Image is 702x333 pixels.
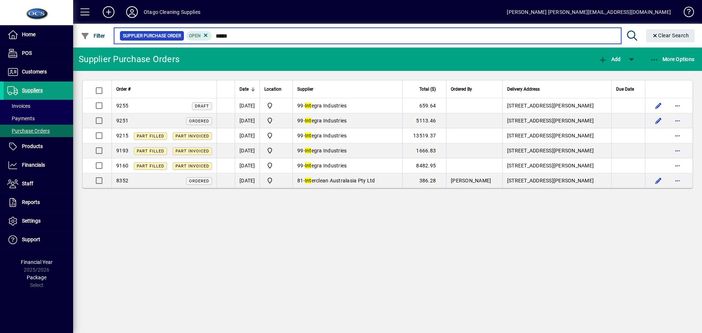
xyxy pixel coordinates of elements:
button: Profile [120,5,144,19]
button: Clear [646,29,695,42]
span: Payments [7,116,35,121]
span: [PERSON_NAME] [451,178,491,183]
span: Part Filled [137,149,164,154]
span: Draft [195,104,209,109]
span: 8352 [116,178,128,183]
span: Open [189,33,201,38]
em: Int [305,163,312,169]
a: Financials [4,156,73,174]
td: [STREET_ADDRESS][PERSON_NAME] [502,128,611,143]
td: 13519.37 [402,128,446,143]
button: More options [672,100,683,111]
td: [STREET_ADDRESS][PERSON_NAME] [502,173,611,188]
td: 1666.83 [402,143,446,158]
span: Filter [81,33,105,39]
span: Invoices [7,103,30,109]
span: Reports [22,199,40,205]
span: Part Invoiced [175,149,209,154]
button: Edit [653,175,664,186]
a: Purchase Orders [4,125,73,137]
td: - [292,128,402,143]
mat-chip: Completion Status: Open [186,31,212,41]
button: More options [672,130,683,141]
span: More Options [650,56,695,62]
div: Total ($) [407,85,442,93]
em: Int [305,133,312,139]
td: [STREET_ADDRESS][PERSON_NAME] [502,143,611,158]
div: Date [239,85,255,93]
span: Head Office [264,131,288,140]
span: Suppliers [22,87,43,93]
td: - [292,98,402,113]
span: Customers [22,69,47,75]
a: Payments [4,112,73,125]
span: Ordered [189,179,209,183]
span: egra Industries [305,103,347,109]
a: Support [4,231,73,249]
button: Edit [653,115,664,126]
div: Order # [116,85,212,93]
button: More options [672,160,683,171]
span: Supplier Purchase Order [123,32,181,39]
a: Knowledge Base [678,1,693,25]
div: Supplier [297,85,398,93]
span: Settings [22,218,41,224]
div: Supplier Purchase Orders [79,53,180,65]
span: Products [22,143,43,149]
span: Head Office [264,101,288,110]
button: Filter [79,29,107,42]
td: 659.64 [402,98,446,113]
button: More Options [648,53,697,66]
a: Settings [4,212,73,230]
span: egra Industries [305,118,347,124]
span: Part Filled [137,134,164,139]
span: 99 [297,133,303,139]
button: Add [97,5,120,19]
td: 8482.95 [402,158,446,173]
button: More options [672,175,683,186]
span: POS [22,50,32,56]
div: Due Date [616,85,641,93]
span: Support [22,236,40,242]
a: Staff [4,175,73,193]
td: [DATE] [235,128,260,143]
span: Supplier [297,85,313,93]
span: Date [239,85,249,93]
span: Head Office [264,161,288,170]
span: Location [264,85,282,93]
span: Head Office [264,176,288,185]
td: [DATE] [235,158,260,173]
td: - [292,158,402,173]
span: Home [22,31,35,37]
span: 9215 [116,133,128,139]
div: Otago Cleaning Supplies [144,6,200,18]
span: Ordered [189,119,209,124]
span: Total ($) [419,85,436,93]
span: egra Industries [305,133,347,139]
span: 9251 [116,118,128,124]
span: Order # [116,85,131,93]
div: Location [264,85,288,93]
span: Financial Year [21,259,53,265]
a: POS [4,44,73,63]
em: Int [305,148,312,154]
span: Due Date [616,85,634,93]
a: Products [4,137,73,156]
span: Head Office [264,146,288,155]
td: - [292,143,402,158]
span: 99 [297,118,303,124]
span: Staff [22,181,33,186]
span: egra Industries [305,148,347,154]
em: Int [305,103,312,109]
td: [STREET_ADDRESS][PERSON_NAME] [502,113,611,128]
span: Clear Search [652,33,689,38]
span: 99 [297,163,303,169]
a: Home [4,26,73,44]
span: Delivery Address [507,85,540,93]
button: More options [672,145,683,156]
td: - [292,173,402,188]
button: Add [597,53,622,66]
td: [STREET_ADDRESS][PERSON_NAME] [502,158,611,173]
span: Purchase Orders [7,128,50,134]
span: 99 [297,148,303,154]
